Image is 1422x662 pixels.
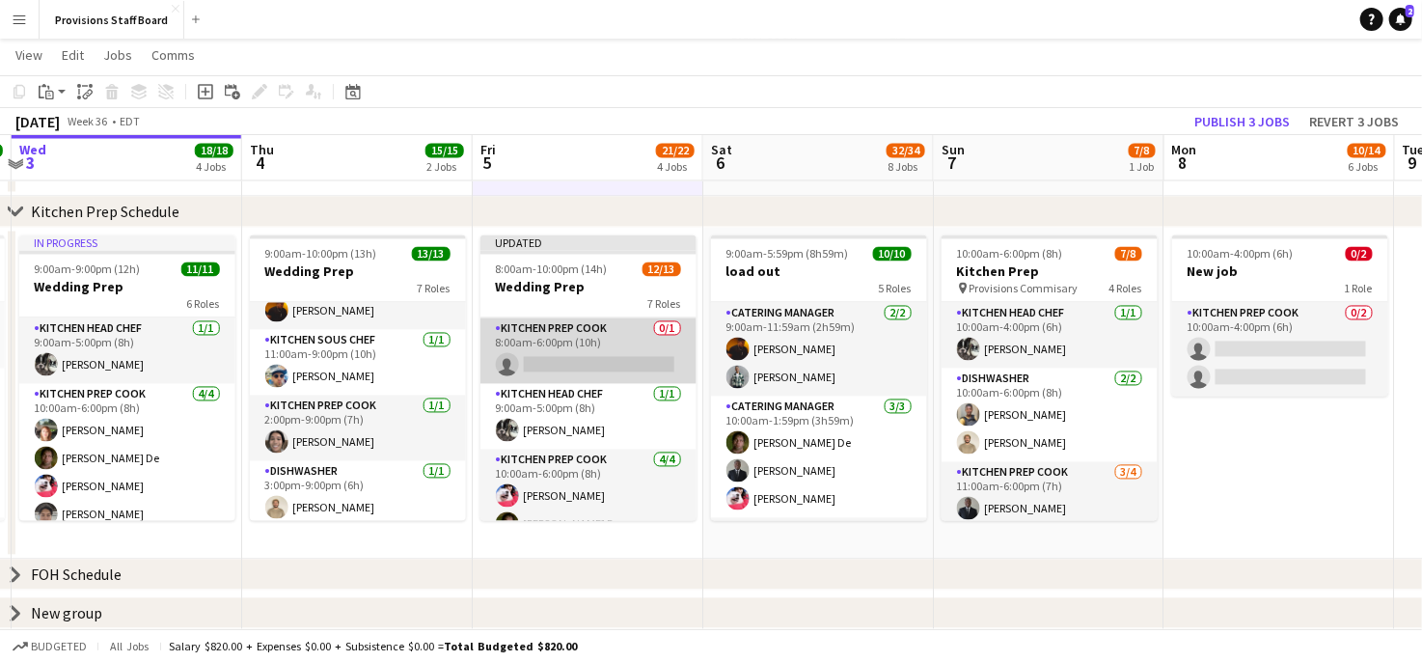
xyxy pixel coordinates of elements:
button: Budgeted [10,636,90,657]
app-card-role: Kitchen Head Chef1/110:00am-4:00pm (6h)[PERSON_NAME] [942,303,1158,369]
span: View [15,46,42,64]
span: 2 [1406,5,1414,17]
h3: New job [1172,263,1388,281]
span: 0/2 [1346,247,1373,262]
div: Salary $820.00 + Expenses $0.00 + Subsistence $0.00 = [169,639,577,653]
a: Edit [54,42,92,68]
span: 1 Role [1345,282,1373,296]
span: 9:00am-9:00pm (12h) [35,262,141,277]
span: 9:00am-5:59pm (8h59m) [726,247,849,262]
app-card-role: Dishwasher2/210:00am-6:00pm (8h)[PERSON_NAME][PERSON_NAME] [942,369,1158,462]
span: Jobs [103,46,132,64]
span: Sat [711,142,732,159]
span: 7 [939,152,965,175]
app-card-role: Catering Manager3/310:00am-1:59pm (3h59m)[PERSON_NAME] De[PERSON_NAME][PERSON_NAME] [711,397,927,518]
app-card-role: Kitchen Prep Cook4/410:00am-6:00pm (8h)[PERSON_NAME][PERSON_NAME] De [480,450,697,599]
span: 7/8 [1129,144,1156,158]
app-card-role: Catering Manager2/29:00am-11:59am (2h59m)[PERSON_NAME][PERSON_NAME] [711,303,927,397]
span: 13/13 [412,247,451,262]
div: 2 Jobs [426,160,463,175]
span: Total Budgeted $820.00 [444,639,577,653]
app-card-role: Kitchen Prep Cook3/411:00am-6:00pm (7h)[PERSON_NAME] [942,462,1158,612]
app-card-role: Kitchen Head Chef1/19:00am-5:00pm (8h)[PERSON_NAME] [19,318,235,384]
span: 11/11 [181,262,220,277]
div: EDT [120,114,140,128]
app-card-role: Dishwasher1/13:00pm-9:00pm (6h)[PERSON_NAME] [250,461,466,527]
div: [DATE] [15,112,60,131]
button: Publish 3 jobs [1187,109,1298,134]
a: Comms [144,42,203,68]
span: Fri [480,142,496,159]
app-card-role: Kitchen Prep Cook0/210:00am-4:00pm (6h) [1172,303,1388,397]
span: 6 [708,152,732,175]
span: Comms [151,46,195,64]
div: 1 Job [1130,160,1155,175]
app-card-role: Kitchen Prep Cook4/410:00am-6:00pm (8h)[PERSON_NAME][PERSON_NAME] De[PERSON_NAME][PERSON_NAME] [19,384,235,534]
span: Provisions Commisary [970,282,1079,296]
div: In progress [19,235,235,251]
span: 4 [247,152,274,175]
span: 10:00am-6:00pm (8h) [957,247,1063,262]
a: 2 [1389,8,1412,31]
span: Mon [1172,142,1197,159]
span: All jobs [106,639,152,653]
h3: Wedding Prep [250,263,466,281]
div: 4 Jobs [657,160,694,175]
span: 8 [1169,152,1197,175]
h3: Wedding Prep [480,279,697,296]
span: 4 Roles [1109,282,1142,296]
span: 5 Roles [879,282,912,296]
span: 9:00am-10:00pm (13h) [265,247,377,262]
span: 15/15 [425,144,464,158]
app-job-card: In progress9:00am-9:00pm (12h)11/11Wedding Prep6 RolesKitchen Head Chef1/19:00am-5:00pm (8h)[PERS... [19,235,235,521]
div: 8 Jobs [888,160,924,175]
a: View [8,42,50,68]
a: Jobs [96,42,140,68]
app-card-role: Kitchen Prep Cook0/18:00am-6:00pm (10h) [480,318,697,384]
div: Updated [480,235,697,251]
span: 10:00am-4:00pm (6h) [1188,247,1294,262]
span: Edit [62,46,84,64]
span: 5 [478,152,496,175]
app-card-role: Kitchen Head Chef1/19:00am-5:00pm (8h)[PERSON_NAME] [480,384,697,450]
span: 10/10 [873,247,912,262]
span: Thu [250,142,274,159]
div: FOH Schedule [31,565,122,585]
button: Revert 3 jobs [1301,109,1407,134]
span: Week 36 [64,114,112,128]
div: New group [31,604,102,623]
div: 4 Jobs [196,160,232,175]
app-job-card: 10:00am-6:00pm (8h)7/8Kitchen Prep Provisions Commisary4 RolesKitchen Head Chef1/110:00am-4:00pm ... [942,235,1158,521]
span: 32/34 [887,144,925,158]
span: 7 Roles [418,282,451,296]
span: Budgeted [31,640,87,653]
span: Sun [942,142,965,159]
span: 3 [16,152,46,175]
div: 10:00am-4:00pm (6h)0/2New job1 RoleKitchen Prep Cook0/210:00am-4:00pm (6h) [1172,235,1388,397]
app-card-role: Kitchen Prep Cook1/12:00pm-9:00pm (7h)[PERSON_NAME] [250,396,466,461]
span: 7 Roles [648,297,681,312]
span: 6 Roles [187,297,220,312]
span: 8:00am-10:00pm (14h) [496,262,608,277]
span: 18/18 [195,144,233,158]
h3: Wedding Prep [19,279,235,296]
span: 10/14 [1348,144,1386,158]
span: Wed [19,142,46,159]
button: Provisions Staff Board [40,1,184,39]
h3: load out [711,263,927,281]
app-job-card: Updated8:00am-10:00pm (14h)12/13Wedding Prep7 RolesKitchen Prep Cook0/18:00am-6:00pm (10h) Kitche... [480,235,697,521]
app-card-role: Kitchen Sous Chef1/111:00am-9:00pm (10h)[PERSON_NAME] [250,330,466,396]
app-job-card: 9:00am-5:59pm (8h59m)10/10load out5 RolesCatering Manager2/29:00am-11:59am (2h59m)[PERSON_NAME][P... [711,235,927,521]
div: Kitchen Prep Schedule [31,203,179,222]
span: 12/13 [643,262,681,277]
div: 6 Jobs [1349,160,1385,175]
app-job-card: 9:00am-10:00pm (13h)13/13Wedding Prep7 Roles[PERSON_NAME] DeKitchen Sous Chef1/111:00am-7:00pm (8... [250,235,466,521]
h3: Kitchen Prep [942,263,1158,281]
span: 7/8 [1115,247,1142,262]
span: 21/22 [656,144,695,158]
